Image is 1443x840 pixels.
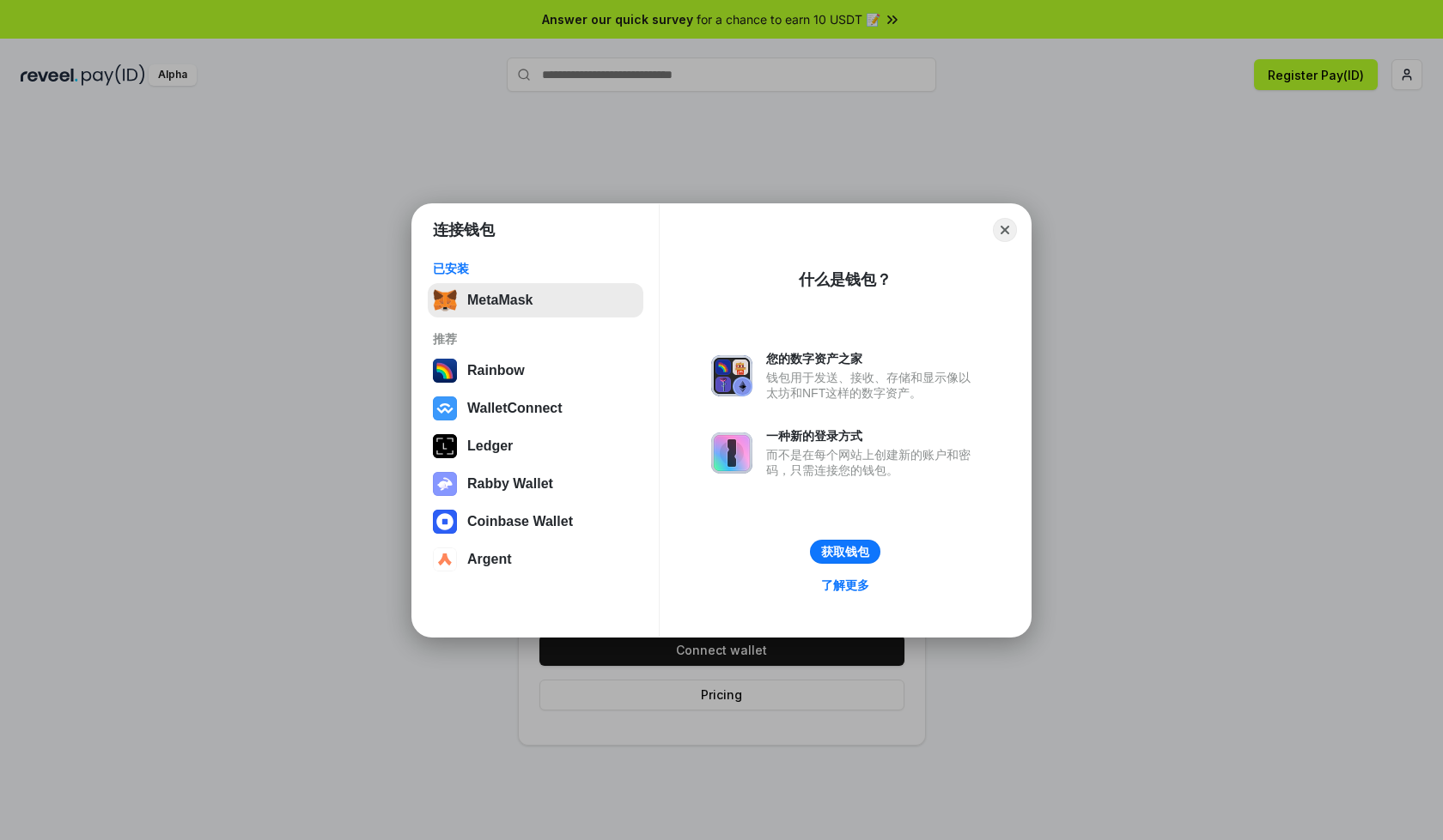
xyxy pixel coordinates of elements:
[433,261,638,276] div: 已安装
[766,428,979,444] div: 一种新的登录方式
[433,510,457,534] img: svg+xml,%3Csvg%20width%3D%2228%22%20height%3D%2228%22%20viewBox%3D%220%200%2028%2028%22%20fill%3D...
[467,363,525,378] div: Rainbow
[428,505,643,539] button: Coinbase Wallet
[467,476,553,492] div: Rabby Wallet
[467,293,533,308] div: MetaMask
[811,574,880,596] a: 了解更多
[428,429,643,463] button: Ledger
[433,288,457,312] img: svg+xml,%3Csvg%20fill%3D%22none%22%20height%3D%2233%22%20viewBox%3D%220%200%2035%2033%22%20width%...
[433,359,457,383] img: svg+xml,%3Csvg%20width%3D%22120%22%20height%3D%22120%22%20viewBox%3D%220%200%20120%20120%22%20fil...
[993,218,1017,242] button: Close
[467,552,512,567] div: Argent
[433,220,495,240] h1: 连接钱包
[467,401,563,416] div: WalletConnect
[433,434,457,458] img: svg+xml,%3Csvg%20xmlns%3D%22http%3A%2F%2Fwww.w3.org%2F2000%2Fsvg%22%20width%3D%2228%22%20height%3...
[766,447,979,478] div: 而不是在每个网站上创建新的账户和密码，只需连接您的钱包。
[433,472,457,496] img: svg+xml,%3Csvg%20xmlns%3D%22http%3A%2F%2Fwww.w3.org%2F2000%2Fsvg%22%20fill%3D%22none%22%20viewBox...
[433,547,457,571] img: svg+xml,%3Csvg%20width%3D%2228%22%20height%3D%2228%22%20viewBox%3D%220%200%2028%2028%22%20fill%3D...
[467,514,573,529] div: Coinbase Wallet
[821,544,869,559] div: 获取钱包
[433,396,457,420] img: svg+xml,%3Csvg%20width%3D%2228%22%20height%3D%2228%22%20viewBox%3D%220%200%2028%2028%22%20fill%3D...
[428,283,643,317] button: MetaMask
[711,355,752,396] img: svg+xml,%3Csvg%20xmlns%3D%22http%3A%2F%2Fwww.w3.org%2F2000%2Fsvg%22%20fill%3D%22none%22%20viewBox...
[799,269,892,290] div: 什么是钱包？
[428,391,643,426] button: WalletConnect
[428,467,643,501] button: Rabby Wallet
[433,331,638,347] div: 推荐
[428,354,643,388] button: Rainbow
[766,351,979,366] div: 您的数字资产之家
[766,370,979,401] div: 钱包用于发送、接收、存储和显示像以太坊和NFT这样的数字资产。
[821,577,869,593] div: 了解更多
[810,540,880,564] button: 获取钱包
[711,432,752,474] img: svg+xml,%3Csvg%20xmlns%3D%22http%3A%2F%2Fwww.w3.org%2F2000%2Fsvg%22%20fill%3D%22none%22%20viewBox...
[428,542,643,577] button: Argent
[467,438,513,454] div: Ledger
